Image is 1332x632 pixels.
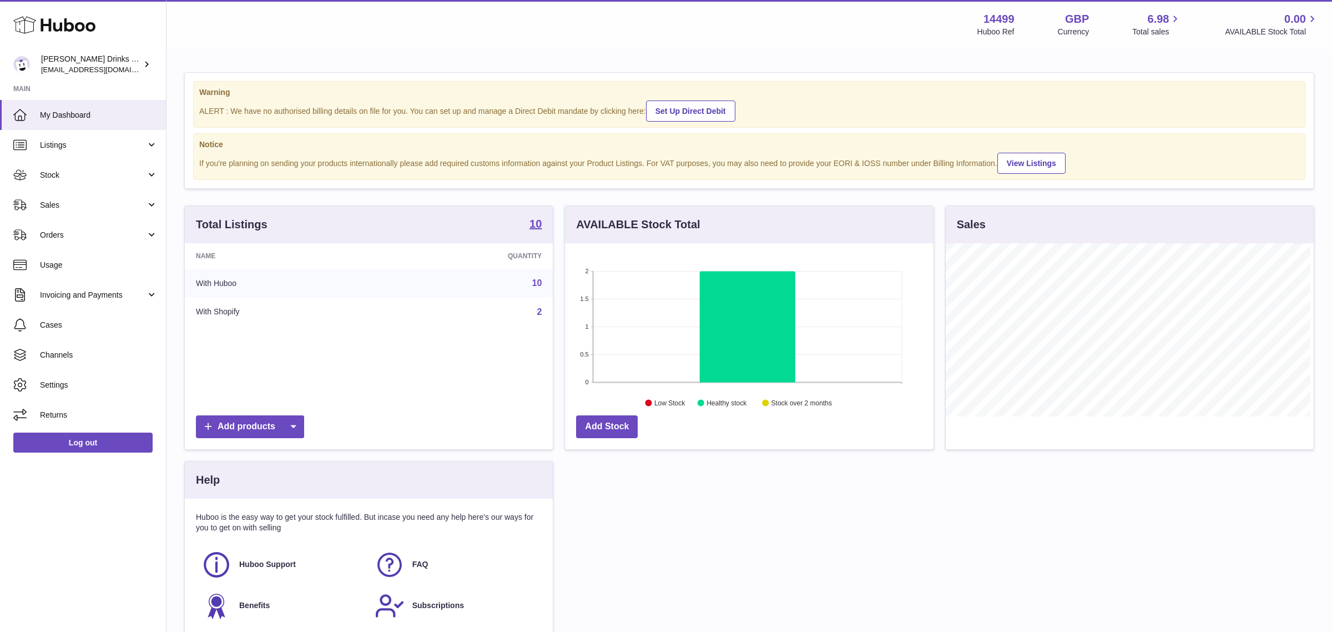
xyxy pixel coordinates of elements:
span: Orders [40,230,146,240]
span: [EMAIL_ADDRESS][DOMAIN_NAME] [41,65,163,74]
a: Add products [196,415,304,438]
a: Add Stock [576,415,638,438]
span: Channels [40,350,158,360]
a: 6.98 Total sales [1132,12,1182,37]
a: Benefits [201,591,364,621]
span: Total sales [1132,27,1182,37]
span: Returns [40,410,158,420]
span: AVAILABLE Stock Total [1225,27,1319,37]
span: FAQ [412,559,428,570]
img: internalAdmin-14499@internal.huboo.com [13,56,30,73]
span: My Dashboard [40,110,158,121]
span: Cases [40,320,158,330]
span: Subscriptions [412,600,464,611]
div: [PERSON_NAME] Drinks LTD (t/a Zooz) [41,54,141,75]
th: Quantity [384,243,553,269]
span: Invoicing and Payments [40,290,146,300]
text: 2 [586,268,589,274]
text: Stock over 2 months [771,399,832,407]
div: Huboo Ref [977,27,1015,37]
h3: Total Listings [196,217,268,232]
span: Usage [40,260,158,270]
text: 0.5 [581,351,589,358]
p: Huboo is the easy way to get your stock fulfilled. But incase you need any help here's our ways f... [196,512,542,533]
strong: 14499 [983,12,1015,27]
a: Subscriptions [375,591,537,621]
div: ALERT : We have no authorised billing details on file for you. You can set up and manage a Direct... [199,99,1299,122]
text: 1 [586,323,589,330]
strong: Notice [199,139,1299,150]
a: 10 [529,218,542,232]
a: View Listings [997,153,1066,174]
strong: GBP [1065,12,1089,27]
td: With Shopify [185,298,384,327]
span: Sales [40,200,146,210]
div: Currency [1058,27,1089,37]
strong: 10 [529,218,542,229]
a: 0.00 AVAILABLE Stock Total [1225,12,1319,37]
a: Log out [13,433,153,453]
span: Listings [40,140,146,151]
span: Stock [40,170,146,180]
h3: Sales [957,217,986,232]
text: Healthy stock [707,399,748,407]
span: Settings [40,380,158,390]
a: Huboo Support [201,550,364,580]
a: 10 [532,278,542,288]
a: FAQ [375,550,537,580]
strong: Warning [199,87,1299,98]
a: Set Up Direct Debit [646,101,735,122]
a: 2 [537,307,542,317]
span: 6.98 [1148,12,1169,27]
span: Benefits [239,600,270,611]
div: If you're planning on sending your products internationally please add required customs informati... [199,151,1299,174]
td: With Huboo [185,269,384,298]
span: Huboo Support [239,559,296,570]
h3: Help [196,473,220,488]
text: 0 [586,379,589,385]
text: Low Stock [654,399,685,407]
span: 0.00 [1284,12,1306,27]
h3: AVAILABLE Stock Total [576,217,700,232]
th: Name [185,243,384,269]
text: 1.5 [581,295,589,302]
